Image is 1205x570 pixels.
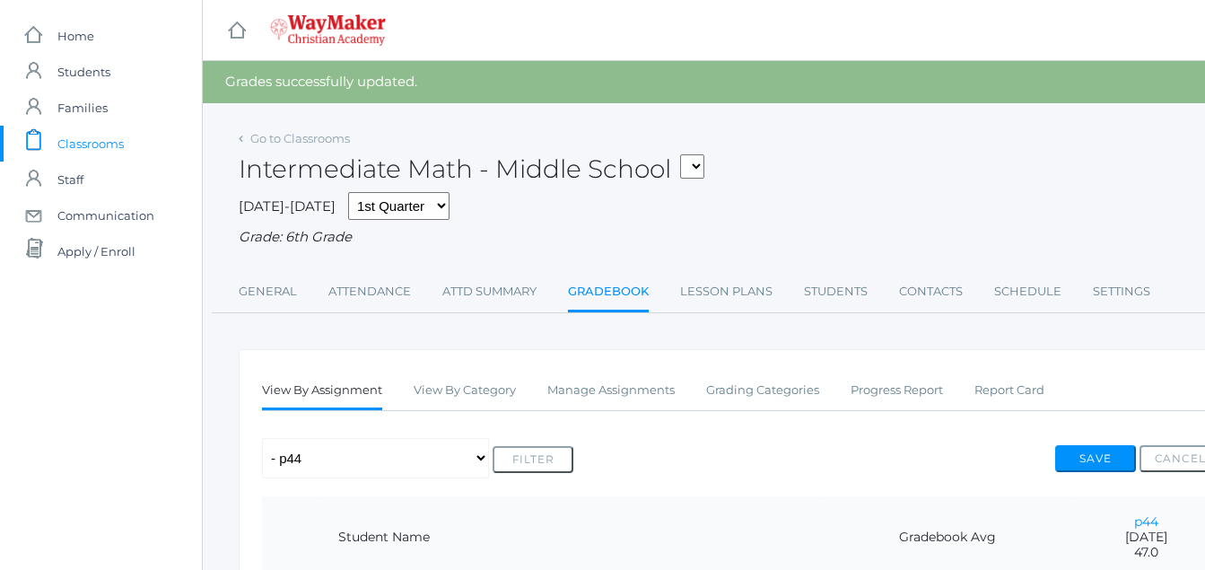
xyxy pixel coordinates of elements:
span: [DATE]-[DATE] [239,197,336,215]
button: Save [1055,445,1136,472]
a: Students [804,274,868,310]
span: Apply / Enroll [57,233,135,269]
a: Grading Categories [706,373,819,408]
a: Attendance [328,274,411,310]
button: Filter [493,446,573,473]
a: View By Assignment [262,373,382,411]
a: Gradebook [568,274,649,312]
img: 4_waymaker-logo-stack-white.png [270,14,386,46]
a: Report Card [974,373,1044,408]
a: View By Category [414,373,516,408]
a: General [239,274,297,310]
span: Staff [57,162,83,197]
div: Grades successfully updated. [203,61,1205,103]
span: Families [57,90,108,126]
a: Progress Report [851,373,943,408]
span: Students [57,54,110,90]
a: p44 [1134,513,1158,530]
a: Lesson Plans [680,274,773,310]
span: Classrooms [57,126,124,162]
a: Manage Assignments [547,373,675,408]
h2: Intermediate Math - Middle School [239,155,704,183]
span: 47.0 [1091,545,1202,560]
a: Go to Classrooms [250,131,350,145]
a: Attd Summary [442,274,537,310]
a: Schedule [994,274,1061,310]
a: Settings [1093,274,1150,310]
span: Communication [57,197,154,233]
span: Home [57,18,94,54]
a: Contacts [899,274,963,310]
span: [DATE] [1091,530,1202,545]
